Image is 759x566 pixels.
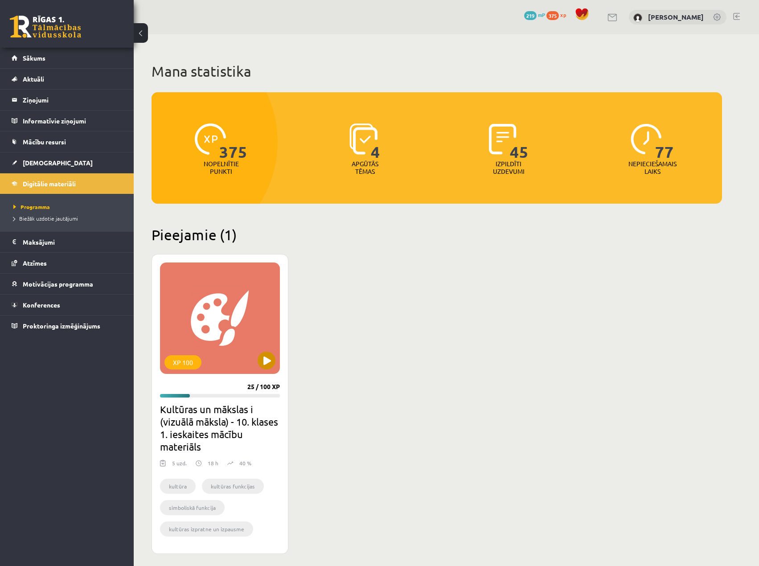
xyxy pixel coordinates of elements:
[546,11,559,20] span: 375
[13,203,50,210] span: Programma
[23,180,76,188] span: Digitālie materiāli
[489,123,517,155] img: icon-completed-tasks-ad58ae20a441b2904462921112bc710f1caf180af7a3daa7317a5a94f2d26646.svg
[202,479,264,494] li: kultūras funkcijas
[12,131,123,152] a: Mācību resursi
[546,11,570,18] a: 375 xp
[10,16,81,38] a: Rīgas 1. Tālmācības vidusskola
[12,90,123,110] a: Ziņojumi
[510,123,529,160] span: 45
[13,203,125,211] a: Programma
[13,214,125,222] a: Biežāk uzdotie jautājumi
[152,226,722,243] h2: Pieejamie (1)
[172,459,187,472] div: 5 uzd.
[204,160,239,175] p: Nopelnītie punkti
[160,521,253,537] li: kultūras izpratne un izpausme
[23,90,123,110] legend: Ziņojumi
[371,123,380,160] span: 4
[648,12,704,21] a: [PERSON_NAME]
[23,159,93,167] span: [DEMOGRAPHIC_DATA]
[160,479,196,494] li: kultūra
[560,11,566,18] span: xp
[12,295,123,315] a: Konferences
[23,75,44,83] span: Aktuāli
[208,459,218,467] p: 18 h
[631,123,662,155] img: icon-clock-7be60019b62300814b6bd22b8e044499b485619524d84068768e800edab66f18.svg
[23,111,123,131] legend: Informatīvie ziņojumi
[13,215,78,222] span: Biežāk uzdotie jautājumi
[12,152,123,173] a: [DEMOGRAPHIC_DATA]
[12,173,123,194] a: Digitālie materiāli
[12,48,123,68] a: Sākums
[12,253,123,273] a: Atzīmes
[633,13,642,22] img: Mārtiņš Kasparinskis
[219,123,247,160] span: 375
[195,123,226,155] img: icon-xp-0682a9bc20223a9ccc6f5883a126b849a74cddfe5390d2b41b4391c66f2066e7.svg
[491,160,526,175] p: Izpildīti uzdevumi
[152,62,722,80] h1: Mana statistika
[538,11,545,18] span: mP
[348,160,382,175] p: Apgūtās tēmas
[164,355,201,369] div: XP 100
[160,403,280,453] h2: Kultūras un mākslas i (vizuālā māksla) - 10. klases 1. ieskaites mācību materiāls
[23,322,100,330] span: Proktoringa izmēģinājums
[524,11,537,20] span: 219
[160,500,225,515] li: simboliskā funkcija
[23,138,66,146] span: Mācību resursi
[12,111,123,131] a: Informatīvie ziņojumi
[23,232,123,252] legend: Maksājumi
[655,123,674,160] span: 77
[524,11,545,18] a: 219 mP
[12,69,123,89] a: Aktuāli
[349,123,377,155] img: icon-learned-topics-4a711ccc23c960034f471b6e78daf4a3bad4a20eaf4de84257b87e66633f6470.svg
[23,301,60,309] span: Konferences
[239,459,251,467] p: 40 %
[23,54,45,62] span: Sākums
[12,316,123,336] a: Proktoringa izmēģinājums
[12,232,123,252] a: Maksājumi
[23,280,93,288] span: Motivācijas programma
[23,259,47,267] span: Atzīmes
[12,274,123,294] a: Motivācijas programma
[628,160,677,175] p: Nepieciešamais laiks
